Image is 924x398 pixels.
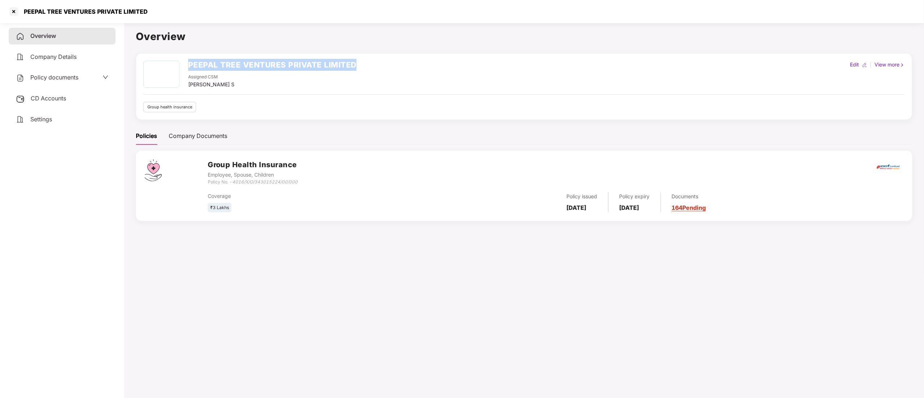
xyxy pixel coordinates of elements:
div: Edit [849,61,861,69]
i: 4016/X/O/343015224/00/000 [232,179,298,185]
div: Group health insurance [143,102,196,112]
div: Policy issued [567,192,597,200]
div: Assigned CSM [188,74,234,81]
div: Company Documents [169,131,227,140]
h3: Group Health Insurance [208,159,298,170]
div: Policies [136,131,157,140]
div: Coverage [208,192,440,200]
div: ₹3 Lakhs [208,203,232,213]
img: icici.png [875,163,901,172]
div: Documents [672,192,706,200]
span: Overview [30,32,56,39]
div: PEEPAL TREE VENTURES PRIVATE LIMITED [20,8,148,15]
span: CD Accounts [31,95,66,102]
span: Settings [30,116,52,123]
h2: PEEPAL TREE VENTURES PRIVATE LIMITED [188,59,357,71]
img: rightIcon [900,62,905,68]
img: svg+xml;base64,PHN2ZyB4bWxucz0iaHR0cDovL3d3dy53My5vcmcvMjAwMC9zdmciIHdpZHRoPSIyNCIgaGVpZ2h0PSIyNC... [16,74,25,82]
span: Policy documents [30,74,78,81]
div: Employee, Spouse, Children [208,171,298,179]
img: svg+xml;base64,PHN2ZyB4bWxucz0iaHR0cDovL3d3dy53My5vcmcvMjAwMC9zdmciIHdpZHRoPSIyNCIgaGVpZ2h0PSIyNC... [16,53,25,61]
div: | [869,61,873,69]
div: View more [873,61,906,69]
b: [DATE] [619,204,639,211]
img: svg+xml;base64,PHN2ZyB4bWxucz0iaHR0cDovL3d3dy53My5vcmcvMjAwMC9zdmciIHdpZHRoPSIyNCIgaGVpZ2h0PSIyNC... [16,115,25,124]
b: [DATE] [567,204,587,211]
img: svg+xml;base64,PHN2ZyB4bWxucz0iaHR0cDovL3d3dy53My5vcmcvMjAwMC9zdmciIHdpZHRoPSI0Ny43MTQiIGhlaWdodD... [144,159,162,181]
span: Company Details [30,53,77,60]
img: svg+xml;base64,PHN2ZyB3aWR0aD0iMjUiIGhlaWdodD0iMjQiIHZpZXdCb3g9IjAgMCAyNSAyNCIgZmlsbD0ibm9uZSIgeG... [16,95,25,103]
span: down [103,74,108,80]
div: Policy No. - [208,179,298,186]
img: svg+xml;base64,PHN2ZyB4bWxucz0iaHR0cDovL3d3dy53My5vcmcvMjAwMC9zdmciIHdpZHRoPSIyNCIgaGVpZ2h0PSIyNC... [16,32,25,41]
a: 164 Pending [672,204,706,211]
div: [PERSON_NAME] S [188,81,234,88]
img: editIcon [862,62,867,68]
div: Policy expiry [619,192,650,200]
h1: Overview [136,29,912,44]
